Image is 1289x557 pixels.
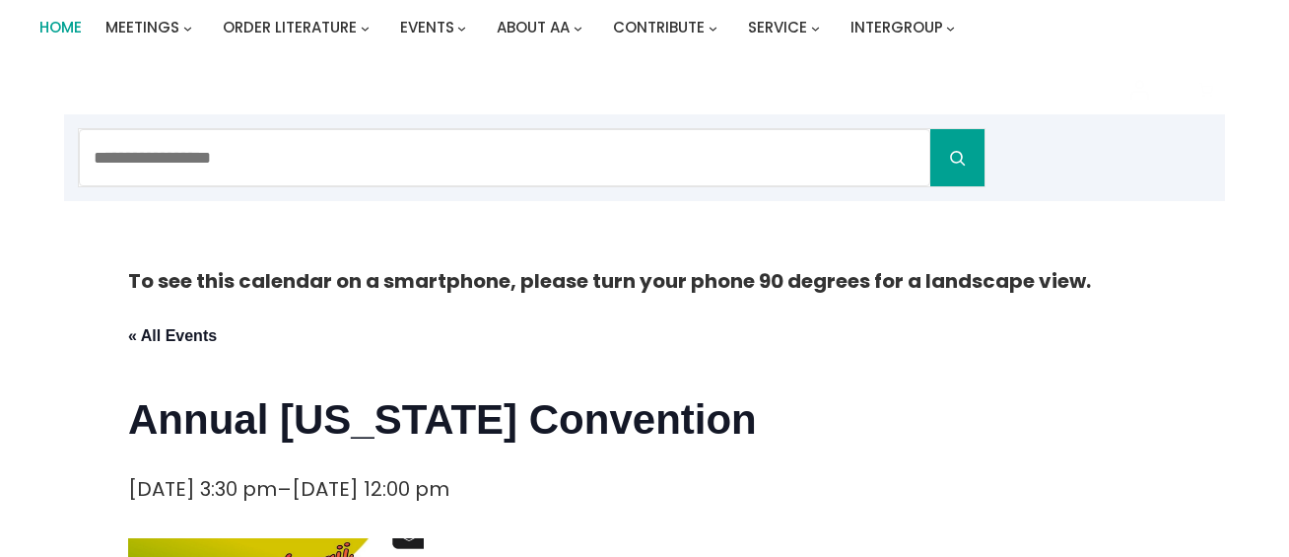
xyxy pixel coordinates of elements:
[39,17,82,37] span: Home
[183,24,192,33] button: Meetings submenu
[361,24,370,33] button: Order Literature submenu
[39,14,962,41] nav: Intergroup
[128,475,277,503] span: [DATE] 3:30 pm
[105,14,179,41] a: Meetings
[292,475,449,503] span: [DATE] 12:00 pm
[811,24,820,33] button: Service submenu
[613,14,705,41] a: Contribute
[39,14,82,41] a: Home
[497,14,570,41] a: About AA
[128,267,1091,295] strong: To see this calendar on a smartphone, please turn your phone 90 degrees for a landscape view.
[223,17,357,37] span: Order Literature
[497,17,570,37] span: About AA
[930,129,984,186] button: Search
[1115,65,1164,114] a: Login
[128,391,1161,449] h1: Annual [US_STATE] Convention
[400,17,454,37] span: Events
[128,327,217,344] a: « All Events
[1187,72,1225,109] button: 0 items in cart
[946,24,955,33] button: Intergroup submenu
[128,472,449,507] div: –
[850,17,943,37] span: Intergroup
[574,24,582,33] button: About AA submenu
[709,24,717,33] button: Contribute submenu
[400,14,454,41] a: Events
[850,14,943,41] a: Intergroup
[748,14,807,41] a: Service
[105,17,179,37] span: Meetings
[748,17,807,37] span: Service
[613,17,705,37] span: Contribute
[457,24,466,33] button: Events submenu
